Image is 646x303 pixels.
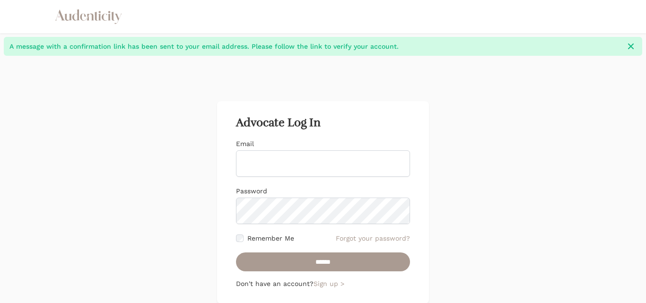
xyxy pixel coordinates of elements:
p: Don't have an account? [236,279,410,288]
label: Email [236,140,254,147]
span: A message with a confirmation link has been sent to your email address. Please follow the link to... [9,42,620,51]
label: Password [236,187,267,195]
a: Sign up > [314,280,344,287]
label: Remember Me [247,234,294,243]
h2: Advocate Log In [236,116,410,130]
a: Forgot your password? [336,234,410,243]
